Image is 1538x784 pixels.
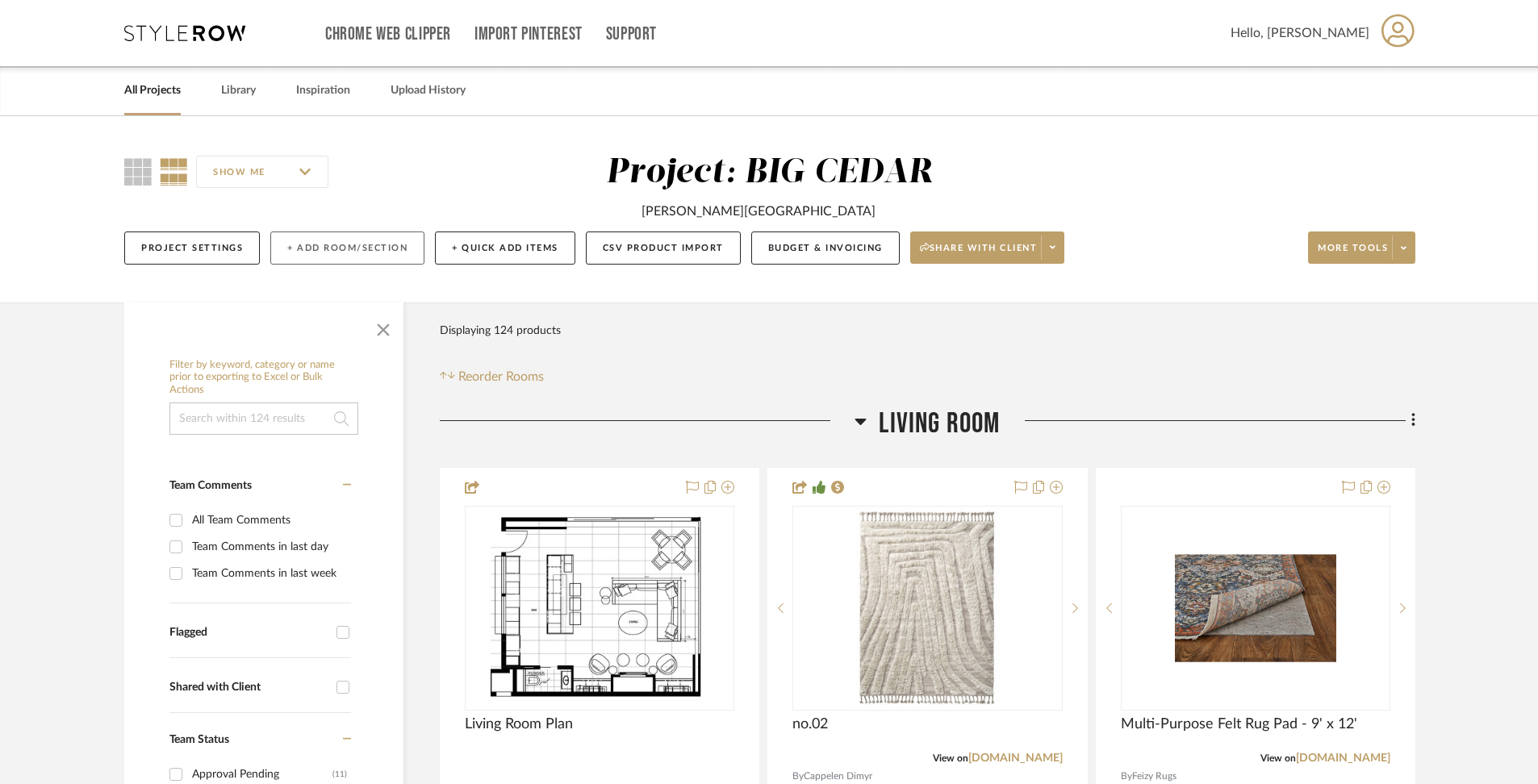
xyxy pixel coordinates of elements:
img: no.02 [826,507,1028,709]
button: Share with client [910,231,1065,264]
div: Displaying 124 products [440,315,561,347]
a: [DOMAIN_NAME] [1296,753,1390,764]
a: Chrome Web Clipper [325,27,451,41]
button: + Quick Add Items [435,231,575,265]
button: More tools [1308,231,1415,264]
a: Import Pinterest [474,27,583,41]
a: Upload History [391,80,466,102]
a: Inspiration [296,80,350,102]
button: Reorder Rooms [440,367,544,386]
div: Flagged [169,626,328,640]
span: More tools [1318,242,1388,266]
div: Shared with Client [169,681,328,694]
span: Share with client [920,242,1038,266]
a: Library [221,80,256,102]
img: Living Room Plan [491,507,708,709]
span: Living Room Plan [465,715,573,733]
div: Team Comments in last week [192,561,347,586]
button: Close [367,311,399,343]
input: Search within 124 results [169,402,358,435]
span: View on [933,753,968,763]
img: Multi-Purpose Felt Rug Pad - 9' x 12' [1175,507,1336,709]
h6: Filter by keyword, category or name prior to exporting to Excel or Bulk Actions [169,359,358,397]
button: Budget & Invoicing [751,231,900,265]
span: Team Comments [169,480,252,491]
span: Feizy Rugs [1132,769,1176,784]
span: Cappelen Dimyr [804,769,872,784]
span: By [1121,769,1132,784]
div: All Team Comments [192,507,347,533]
span: Hello, [PERSON_NAME] [1231,23,1369,43]
span: Reorder Rooms [458,367,544,386]
span: By [792,769,804,784]
button: + Add Room/Section [270,231,424,265]
a: [DOMAIN_NAME] [968,753,1063,764]
span: Team Status [169,734,229,745]
span: no.02 [792,715,828,733]
button: Project Settings [124,231,260,265]
button: CSV Product Import [586,231,741,265]
a: Support [606,27,657,41]
span: Multi-Purpose Felt Rug Pad - 9' x 12' [1121,715,1357,733]
div: Team Comments in last day [192,534,347,560]
a: All Projects [124,80,181,102]
div: Project: BIG CEDAR [606,156,934,190]
div: [PERSON_NAME][GEOGRAPHIC_DATA] [642,202,876,221]
span: Living Room [879,407,1000,441]
span: View on [1260,753,1296,763]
